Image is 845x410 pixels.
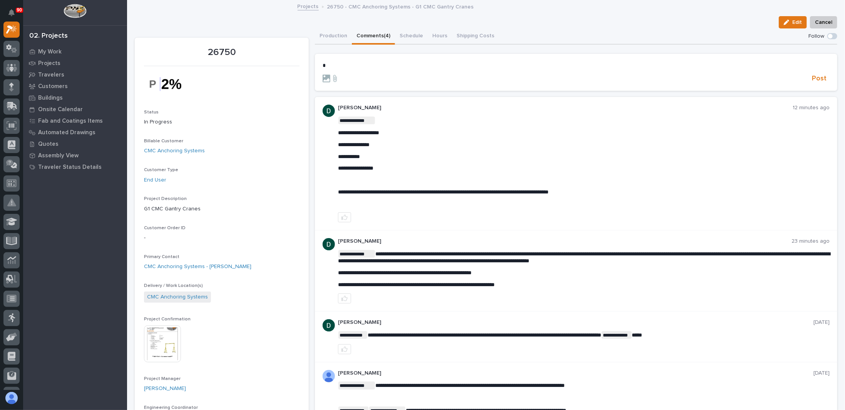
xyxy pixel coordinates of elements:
[338,370,813,377] p: [PERSON_NAME]
[38,83,68,90] p: Customers
[144,385,186,393] a: [PERSON_NAME]
[38,152,79,159] p: Assembly View
[327,2,474,10] p: 26750 - CMC Anchoring Systems - G1 CMC Gantry Cranes
[10,9,20,22] div: Notifications90
[23,80,127,92] a: Customers
[38,141,59,148] p: Quotes
[3,390,20,406] button: users-avatar
[338,212,351,222] button: like this post
[813,370,830,377] p: [DATE]
[144,283,203,288] span: Delivery / Work Location(s)
[352,28,395,45] button: Comments (4)
[144,234,300,242] p: -
[298,2,319,10] a: Projects
[338,344,351,354] button: like this post
[144,71,202,97] img: KF0kHKIDPtJOIuU8xzHv1Qm95OX805k33oBsRkjAlhY
[144,255,179,259] span: Primary Contact
[38,129,95,136] p: Automated Drawings
[23,115,127,127] a: Fab and Coatings Items
[38,164,102,171] p: Traveler Status Details
[323,319,335,332] img: ACg8ocJgdhFn4UJomsYM_ouCmoNuTXbjHW0N3LU2ED0DpQ4pt1V6hA=s96-c
[812,74,827,83] span: Post
[395,28,428,45] button: Schedule
[144,176,166,184] a: End User
[144,205,300,213] p: G1 CMC Gantry Cranes
[792,19,802,26] span: Edit
[144,147,205,155] a: CMC Anchoring Systems
[315,28,352,45] button: Production
[144,263,251,271] a: CMC Anchoring Systems - [PERSON_NAME]
[38,60,60,67] p: Projects
[338,293,351,303] button: like this post
[147,293,208,301] a: CMC Anchoring Systems
[144,317,191,322] span: Project Confirmation
[23,127,127,138] a: Automated Drawings
[23,92,127,103] a: Buildings
[23,103,127,115] a: Onsite Calendar
[38,48,62,55] p: My Work
[338,238,791,245] p: [PERSON_NAME]
[23,69,127,80] a: Travelers
[23,138,127,150] a: Quotes
[17,7,22,13] p: 90
[38,118,103,125] p: Fab and Coatings Items
[338,105,793,111] p: [PERSON_NAME]
[808,33,824,40] p: Follow
[3,5,20,21] button: Notifications
[452,28,499,45] button: Shipping Costs
[793,105,830,111] p: 12 minutes ago
[779,16,807,28] button: Edit
[428,28,452,45] button: Hours
[810,16,837,28] button: Cancel
[29,32,68,40] div: 02. Projects
[144,168,178,172] span: Customer Type
[323,105,335,117] img: ACg8ocJgdhFn4UJomsYM_ouCmoNuTXbjHW0N3LU2ED0DpQ4pt1V6hA=s96-c
[23,46,127,57] a: My Work
[791,238,830,245] p: 23 minutes ago
[144,110,159,115] span: Status
[38,72,64,78] p: Travelers
[38,106,83,113] p: Onsite Calendar
[813,319,830,326] p: [DATE]
[144,405,198,410] span: Engineering Coordinator
[809,74,830,83] button: Post
[815,18,832,27] span: Cancel
[144,377,181,381] span: Project Manager
[144,197,187,201] span: Project Description
[323,370,335,382] img: AD5-WCmqz5_Kcnfb-JNJs0Fv3qBS0Jz1bxG2p1UShlkZ8J-3JKvvASxRW6Lr0wxC8O3POQnnEju8qItGG9E5Uxbglh-85Yquq...
[23,150,127,161] a: Assembly View
[23,161,127,173] a: Traveler Status Details
[338,319,813,326] p: [PERSON_NAME]
[144,226,186,230] span: Customer Order ID
[64,4,86,18] img: Workspace Logo
[144,118,300,126] p: In Progress
[323,238,335,250] img: ACg8ocJgdhFn4UJomsYM_ouCmoNuTXbjHW0N3LU2ED0DpQ4pt1V6hA=s96-c
[144,47,300,58] p: 26750
[38,95,63,102] p: Buildings
[23,57,127,69] a: Projects
[144,139,183,143] span: Billable Customer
